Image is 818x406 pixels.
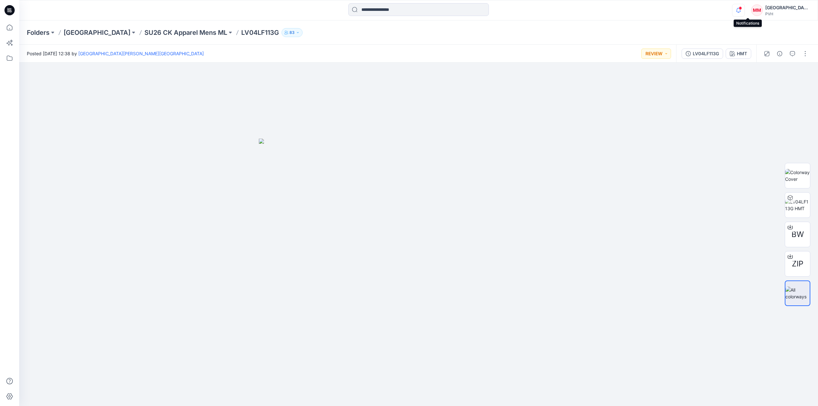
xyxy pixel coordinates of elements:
button: LV04LF113G [682,49,723,59]
span: Posted [DATE] 12:38 by [27,50,204,57]
div: [GEOGRAPHIC_DATA][PERSON_NAME][GEOGRAPHIC_DATA] [765,4,810,11]
img: Colorway Cover [785,169,810,182]
a: SU26 CK Apparel Mens ML [144,28,227,37]
span: BW [791,229,804,240]
img: All colorways [785,287,810,300]
div: HMT [737,50,747,57]
p: 83 [289,29,295,36]
p: LV04LF113G [241,28,279,37]
a: [GEOGRAPHIC_DATA] [64,28,130,37]
a: [GEOGRAPHIC_DATA][PERSON_NAME][GEOGRAPHIC_DATA] [78,51,204,56]
div: LV04LF113G [693,50,719,57]
img: LV04LF113G HMT [785,198,810,212]
span: ZIP [792,258,803,270]
button: Details [775,49,785,59]
a: Folders [27,28,50,37]
div: PVH [765,11,810,16]
button: HMT [726,49,751,59]
div: MM [751,4,763,16]
button: 83 [282,28,303,37]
